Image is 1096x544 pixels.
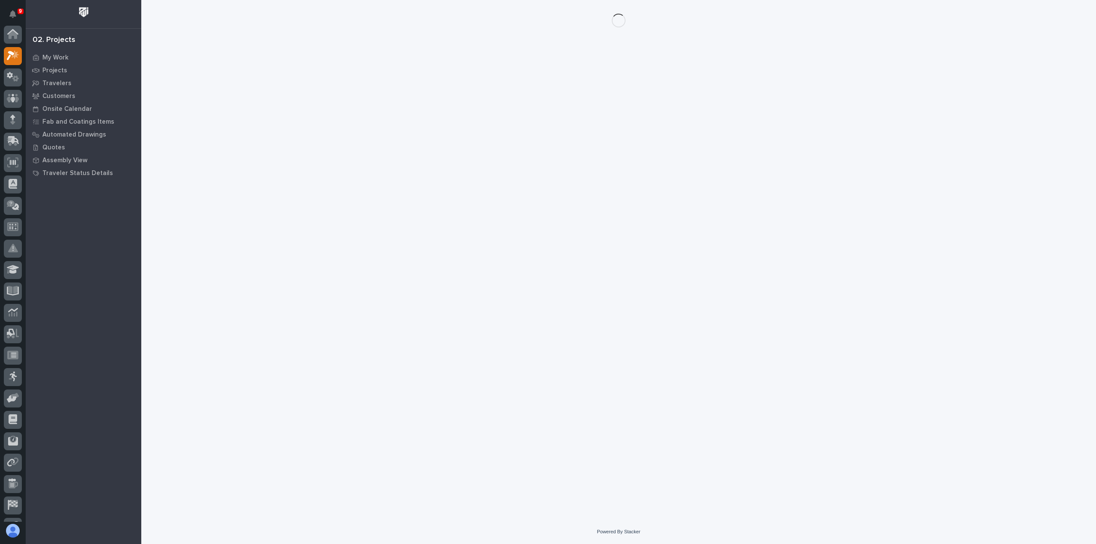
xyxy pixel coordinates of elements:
[26,102,141,115] a: Onsite Calendar
[26,51,141,64] a: My Work
[26,77,141,89] a: Travelers
[26,141,141,154] a: Quotes
[76,4,92,20] img: Workspace Logo
[42,80,71,87] p: Travelers
[42,169,113,177] p: Traveler Status Details
[33,36,75,45] div: 02. Projects
[26,64,141,77] a: Projects
[19,8,22,14] p: 9
[4,5,22,23] button: Notifications
[42,92,75,100] p: Customers
[11,10,22,24] div: Notifications9
[42,131,106,139] p: Automated Drawings
[26,154,141,166] a: Assembly View
[4,522,22,540] button: users-avatar
[26,115,141,128] a: Fab and Coatings Items
[42,67,67,74] p: Projects
[26,89,141,102] a: Customers
[42,54,68,62] p: My Work
[42,105,92,113] p: Onsite Calendar
[26,166,141,179] a: Traveler Status Details
[597,529,640,534] a: Powered By Stacker
[42,157,87,164] p: Assembly View
[42,118,114,126] p: Fab and Coatings Items
[26,128,141,141] a: Automated Drawings
[42,144,65,152] p: Quotes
